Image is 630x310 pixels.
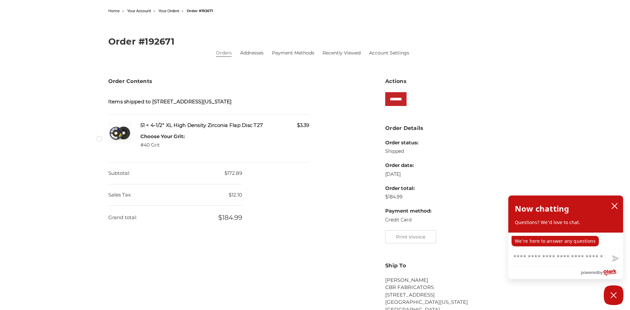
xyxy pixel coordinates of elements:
p: We're here to answer any questions [512,236,599,246]
span: powered [581,268,598,277]
button: close chatbox [609,201,620,211]
button: Close Chatbox [604,285,623,305]
button: Send message [607,251,623,266]
div: olark chatbox [508,195,623,279]
span: by [598,268,603,277]
h2: Now chatting [515,202,569,215]
a: Powered by Olark [581,267,623,279]
p: Questions? We'd love to chat. [515,219,617,226]
div: chat [508,233,623,249]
